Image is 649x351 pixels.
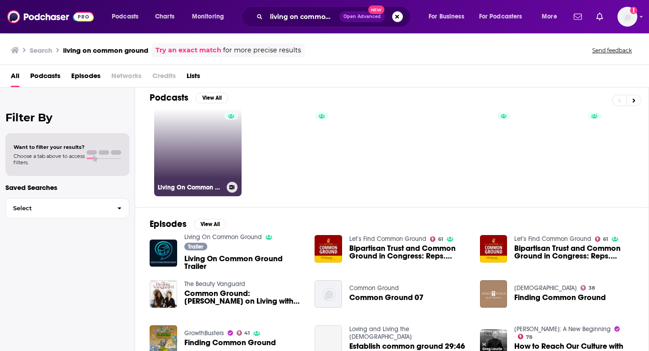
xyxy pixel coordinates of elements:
[112,10,138,23] span: Podcasts
[570,9,585,24] a: Show notifications dropdown
[595,236,608,242] a: 61
[429,10,464,23] span: For Business
[438,237,443,241] span: 61
[514,284,577,292] a: Holy Yoga
[184,339,276,346] a: Finding Common Ground
[105,9,150,24] button: open menu
[349,235,426,243] a: Let’s Find Common Ground
[155,10,174,23] span: Charts
[111,69,142,87] span: Networks
[237,330,250,336] a: 41
[617,7,637,27] img: User Profile
[158,184,223,191] h3: Living On Common Ground
[590,46,635,54] button: Send feedback
[603,237,608,241] span: 61
[514,245,634,260] span: Bipartisan Trust and Common Ground in Congress: Reps. [PERSON_NAME] (R) and [DATE][PERSON_NAME] (D)
[580,285,595,291] a: 38
[188,244,203,249] span: Trailer
[150,218,226,230] a: EpisodesView All
[368,5,384,14] span: New
[154,109,242,196] a: Living On Common Ground
[617,7,637,27] button: Show profile menu
[150,92,188,103] h2: Podcasts
[184,255,304,270] a: Living On Common Ground Trailer
[266,9,339,24] input: Search podcasts, credits, & more...
[514,235,591,243] a: Let’s Find Common Ground
[430,236,443,242] a: 61
[518,334,532,339] a: 78
[315,280,342,308] img: Common Ground 07
[514,245,634,260] a: Bipartisan Trust and Common Ground in Congress: Reps. Dusty Johnson (R) and Raja Krishnamoorthi (D)
[150,240,177,267] img: Living On Common Ground Trailer
[184,280,245,288] a: The Beauty Vanguard
[479,10,522,23] span: For Podcasters
[339,11,385,22] button: Open AdvancedNew
[315,235,342,263] img: Bipartisan Trust and Common Ground in Congress: Reps. Rusty Johnson (R) and Raja Krishnamoorthi (D)
[343,14,381,19] span: Open Advanced
[514,294,606,301] a: Finding Common Ground
[480,280,507,308] img: Finding Common Ground
[149,9,180,24] a: Charts
[152,69,176,87] span: Credits
[473,9,535,24] button: open menu
[349,245,469,260] span: Bipartisan Trust and Common Ground in Congress: Reps. [PERSON_NAME] (R) and [DATE][PERSON_NAME] (D)
[5,183,129,192] p: Saved Searches
[184,290,304,305] a: Common Ground: Jerrod Blandino on Living with Purpose and Paying it Forward.
[630,7,637,14] svg: Add a profile image
[589,286,595,290] span: 38
[11,69,19,87] a: All
[244,331,250,335] span: 41
[349,342,465,350] a: Establish common ground 29:46
[223,45,301,55] span: for more precise results
[593,9,607,24] a: Show notifications dropdown
[617,7,637,27] span: Logged in as alignPR
[63,46,148,55] h3: living on common ground
[150,280,177,308] img: Common Ground: Jerrod Blandino on Living with Purpose and Paying it Forward.
[184,329,224,337] a: GrowthBusters
[30,46,52,55] h3: Search
[150,218,187,230] h2: Episodes
[349,325,412,341] a: Loving and Living the Quran
[349,294,424,301] a: Common Ground 07
[422,9,475,24] button: open menu
[150,92,228,103] a: PodcastsView All
[526,335,532,339] span: 78
[14,144,85,150] span: Want to filter your results?
[7,8,94,25] img: Podchaser - Follow, Share and Rate Podcasts
[250,6,419,27] div: Search podcasts, credits, & more...
[349,284,399,292] a: Common Ground
[196,92,228,103] button: View All
[186,9,236,24] button: open menu
[155,45,221,55] a: Try an exact match
[535,9,568,24] button: open menu
[349,245,469,260] a: Bipartisan Trust and Common Ground in Congress: Reps. Rusty Johnson (R) and Raja Krishnamoorthi (D)
[14,153,85,166] span: Choose a tab above to access filters.
[194,219,226,230] button: View All
[514,325,611,333] a: Greg Laurie: A New Beginning
[5,198,129,218] button: Select
[184,233,262,241] a: Living On Common Ground
[184,290,304,305] span: Common Ground: [PERSON_NAME] on Living with Purpose and Paying it Forward.
[192,10,224,23] span: Monitoring
[187,69,200,87] a: Lists
[30,69,60,87] a: Podcasts
[5,111,129,124] h2: Filter By
[71,69,101,87] a: Episodes
[480,235,507,263] img: Bipartisan Trust and Common Ground in Congress: Reps. Dusty Johnson (R) and Raja Krishnamoorthi (D)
